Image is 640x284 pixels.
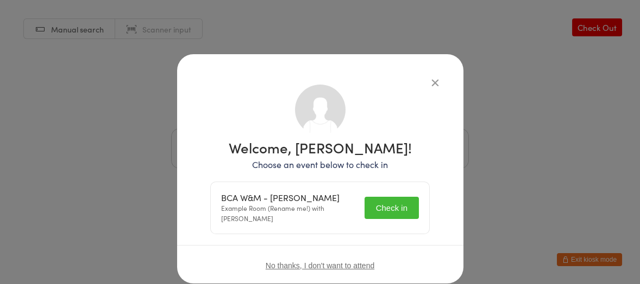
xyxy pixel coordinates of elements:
div: BCA W&M - [PERSON_NAME] [221,192,358,203]
img: no_photo.png [295,85,346,135]
div: Example Room (Rename me!) with [PERSON_NAME] [221,192,358,223]
button: No thanks, I don't want to attend [266,261,374,270]
p: Choose an event below to check in [210,158,430,171]
h1: Welcome, [PERSON_NAME]! [210,140,430,154]
button: Check in [365,197,419,219]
